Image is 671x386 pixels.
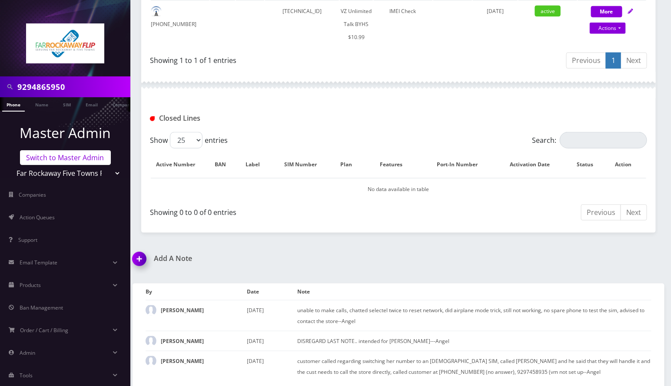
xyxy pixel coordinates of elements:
input: Search in Company [17,79,128,95]
div: Showing 1 to 1 of 1 entries [150,52,392,66]
th: Features: activate to sort column ascending [366,152,425,177]
th: SIM Number: activate to sort column ascending [275,152,335,177]
th: Status: activate to sort column ascending [571,152,608,177]
label: Search: [532,132,647,148]
a: Next [621,53,647,69]
td: [DATE] [247,331,297,351]
a: Add A Note [133,254,392,263]
span: [DATE] [487,7,504,15]
span: Order / Cart / Billing [20,327,69,334]
div: Showing 0 to 0 of 0 entries [150,204,392,218]
th: Note [297,284,651,300]
span: Ban Management [20,304,63,311]
th: Label: activate to sort column ascending [240,152,274,177]
th: Plan: activate to sort column ascending [336,152,365,177]
a: Previous [566,53,606,69]
span: Action Queues [20,214,55,221]
a: Company [108,97,137,111]
a: Email [81,97,102,111]
span: Email Template [20,259,57,266]
th: Active Number: activate to sort column descending [151,152,209,177]
img: Closed Lines [150,116,155,121]
strong: [PERSON_NAME] [161,307,204,314]
td: [DATE] [247,300,297,331]
select: Showentries [170,132,203,148]
span: Support [18,236,37,244]
th: Action : activate to sort column ascending [609,152,646,177]
a: Actions [590,23,626,34]
td: [DATE] [247,351,297,382]
span: Tools [20,372,33,379]
th: BAN: activate to sort column ascending [210,152,240,177]
span: active [535,6,561,16]
div: IMEI Check [374,5,432,18]
a: Phone [2,97,25,112]
td: unable to make calls, chatted selectel twice to reset network, did airplane mode trick, still not... [297,300,651,331]
strong: [PERSON_NAME] [161,337,204,345]
span: Companies [19,191,47,198]
img: default.png [151,6,162,17]
td: No data available in table [151,178,646,200]
a: Next [621,205,647,221]
img: Far Rockaway Five Towns Flip [26,23,104,63]
td: customer called regarding switching her number to an [DEMOGRAPHIC_DATA] SIM, called [PERSON_NAME]... [297,351,651,382]
th: By [146,284,247,300]
a: Previous [581,205,621,221]
a: Name [31,97,53,111]
strong: [PERSON_NAME] [161,357,204,365]
label: Show entries [150,132,228,148]
span: Admin [20,349,35,356]
input: Search: [560,132,647,148]
th: Date [247,284,297,300]
th: Port-In Number: activate to sort column ascending [425,152,498,177]
th: Activation Date: activate to sort column ascending [498,152,570,177]
td: DISREGARD LAST NOTE.. intended for [PERSON_NAME]---Angel [297,331,651,351]
a: 1 [606,53,621,69]
button: More [591,6,622,17]
a: Switch to Master Admin [20,150,111,165]
span: Products [20,281,41,289]
h1: Closed Lines [150,114,307,122]
a: SIM [59,97,75,111]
